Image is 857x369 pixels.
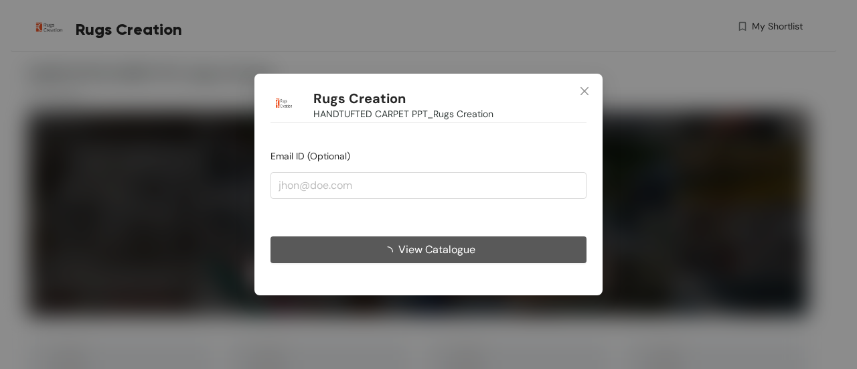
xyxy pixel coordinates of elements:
span: loading [382,246,398,257]
button: Close [566,74,603,110]
button: View Catalogue [270,236,587,263]
img: Buyer Portal [270,90,297,117]
h1: Rugs Creation [313,90,406,107]
span: close [579,86,590,96]
span: Email ID (Optional) [270,150,350,162]
span: HANDTUFTED CARPET PPT_Rugs Creation [313,106,493,121]
span: View Catalogue [398,241,475,258]
input: jhon@doe.com [270,172,587,199]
